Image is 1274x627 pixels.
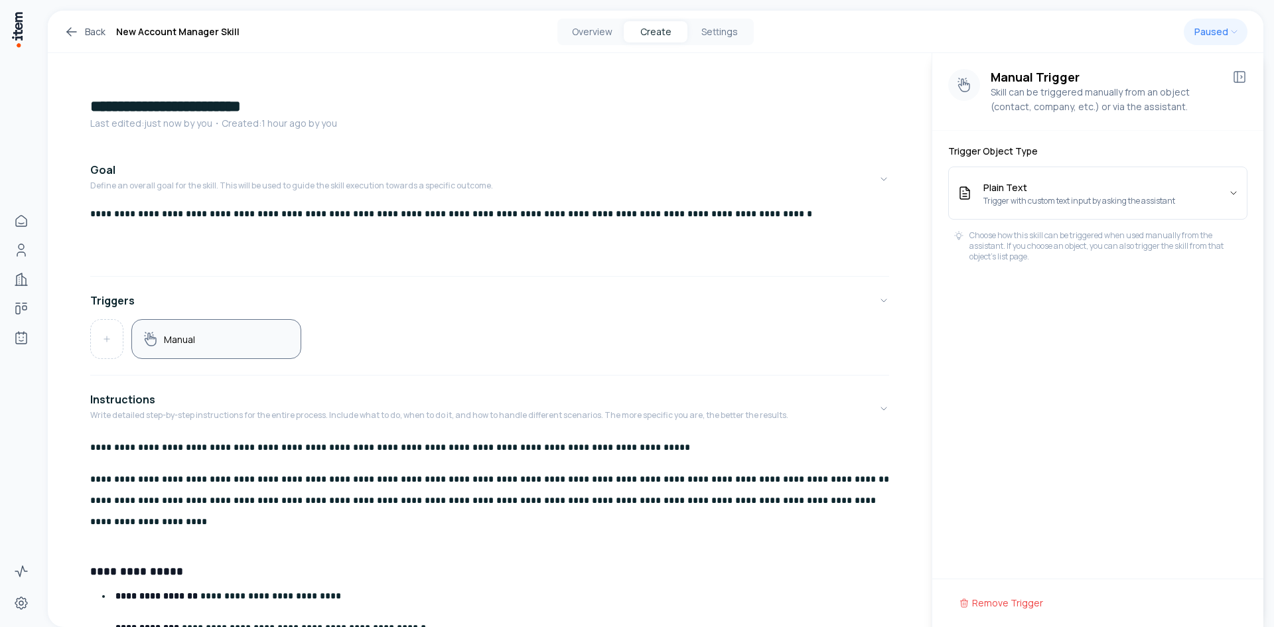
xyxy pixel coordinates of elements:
a: Back [64,24,106,40]
h4: Goal [90,162,115,178]
button: Remove Trigger [948,590,1054,616]
a: People [8,237,35,263]
a: Deals [8,295,35,322]
label: Trigger Object Type [948,147,1247,156]
p: Choose how this skill can be triggered when used manually from the assistant. If you choose an ob... [969,230,1242,262]
h5: Manual [164,333,195,346]
a: Settings [8,590,35,616]
button: Overview [560,21,624,42]
a: Home [8,208,35,234]
p: Write detailed step-by-step instructions for the entire process. Include what to do, when to do i... [90,410,788,421]
p: Define an overall goal for the skill. This will be used to guide the skill execution towards a sp... [90,180,493,191]
h4: Instructions [90,391,155,407]
h1: New Account Manager Skill [116,24,240,40]
a: Agents [8,324,35,351]
p: Last edited: just now by you ・Created: 1 hour ago by you [90,117,889,130]
a: Companies [8,266,35,293]
div: GoalDefine an overall goal for the skill. This will be used to guide the skill execution towards ... [90,207,889,271]
button: InstructionsWrite detailed step-by-step instructions for the entire process. Include what to do, ... [90,381,889,437]
a: Activity [8,558,35,585]
h4: Triggers [90,293,135,309]
img: Item Brain Logo [11,11,24,48]
p: Skill can be triggered manually from an object (contact, company, etc.) or via the assistant. [991,85,1221,114]
button: Settings [687,21,751,42]
button: Triggers [90,282,889,319]
button: GoalDefine an overall goal for the skill. This will be used to guide the skill execution towards ... [90,151,889,207]
button: Create [624,21,687,42]
div: Triggers [90,319,889,370]
h3: Manual Trigger [991,69,1221,85]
